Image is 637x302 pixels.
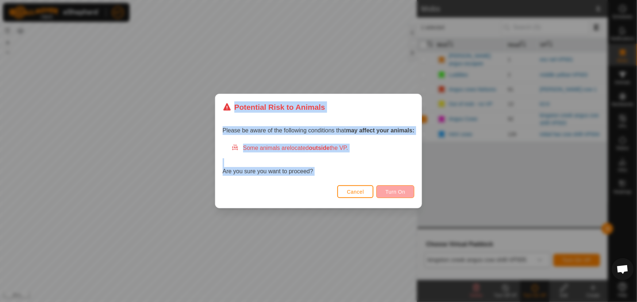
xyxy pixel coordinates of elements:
span: Please be aware of the following conditions that [223,127,415,133]
div: Potential Risk to Animals [223,101,325,113]
strong: outside [309,145,330,151]
div: Open chat [612,258,634,280]
button: Cancel [337,185,373,198]
div: Some animals are [231,144,415,152]
button: Turn On [376,185,414,198]
span: Turn On [385,189,405,195]
span: located the VP. [290,145,348,151]
strong: may affect your animals: [346,127,415,133]
span: Cancel [347,189,364,195]
div: Are you sure you want to proceed? [223,144,415,176]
